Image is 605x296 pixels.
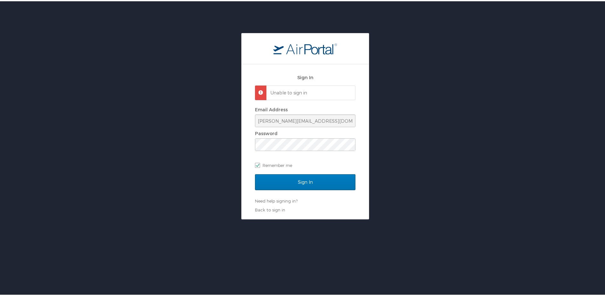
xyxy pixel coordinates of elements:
a: Back to sign in [255,206,285,211]
label: Remember me [255,159,355,169]
label: Email Address [255,106,288,111]
p: Unable to sign in [271,88,349,95]
input: Sign In [255,173,355,189]
label: Password [255,129,278,135]
h2: Sign In [255,72,355,80]
a: Need help signing in? [255,197,298,202]
img: logo [273,42,337,53]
